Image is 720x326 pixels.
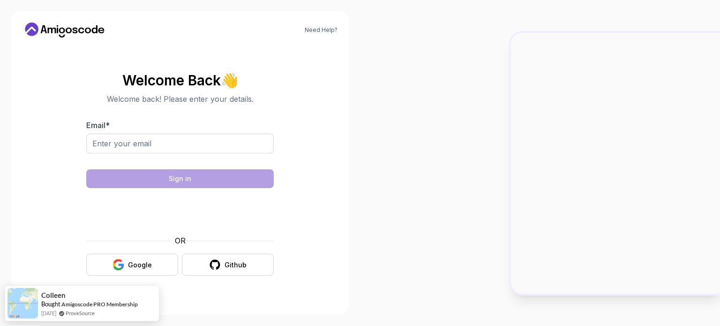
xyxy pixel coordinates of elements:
[86,134,274,153] input: Enter your email
[175,235,186,246] p: OR
[305,26,337,34] a: Need Help?
[66,309,95,317] a: ProveSource
[86,121,110,130] label: Email *
[86,73,274,88] h2: Welcome Back
[225,260,247,270] div: Github
[511,33,720,294] img: Amigoscode Dashboard
[182,254,274,276] button: Github
[22,23,107,38] a: Home link
[86,93,274,105] p: Welcome back! Please enter your details.
[61,301,138,308] a: Amigoscode PRO Membership
[41,291,66,299] span: Colleen
[109,194,251,229] iframe: A hCaptcha biztonsági kihívás jelölőnégyzetét tartalmazó widget
[169,174,191,183] div: Sign in
[86,169,274,188] button: Sign in
[41,309,56,317] span: [DATE]
[7,288,38,318] img: provesource social proof notification image
[86,254,178,276] button: Google
[41,300,60,308] span: Bought
[221,73,238,88] span: 👋
[128,260,152,270] div: Google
